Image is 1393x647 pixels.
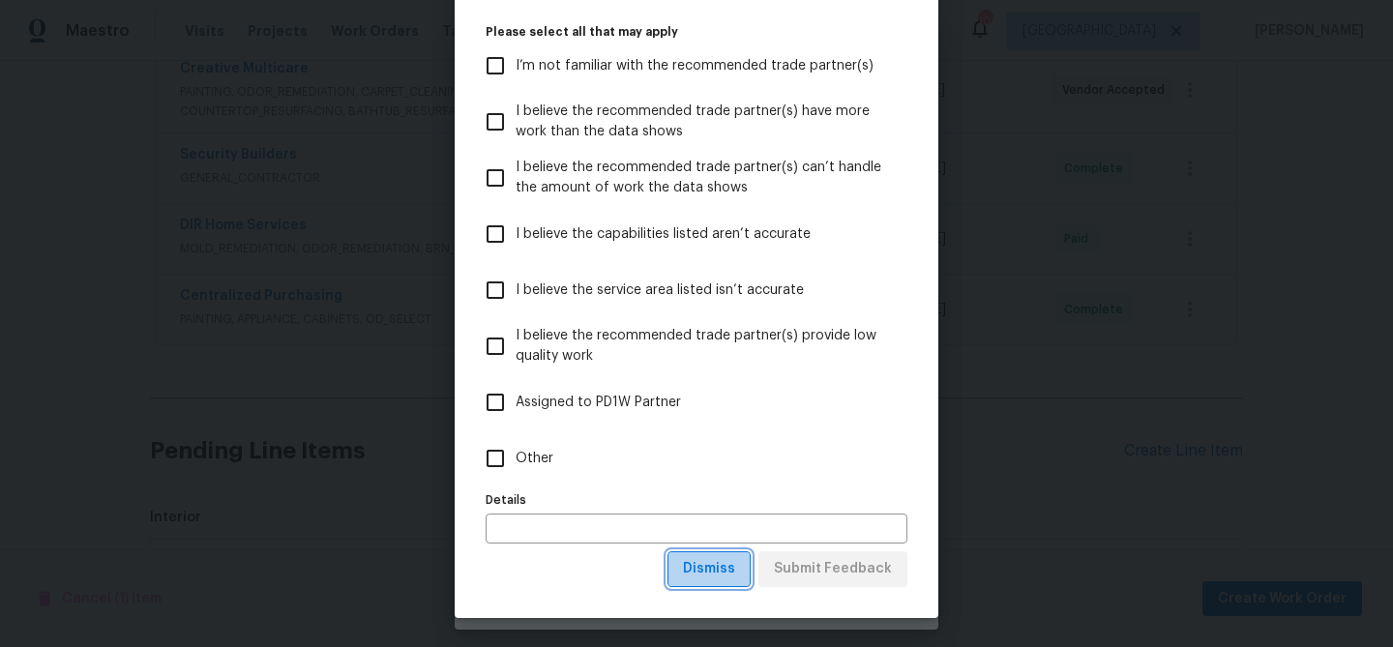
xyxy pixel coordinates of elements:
span: I believe the capabilities listed aren’t accurate [516,224,811,245]
span: Assigned to PD1W Partner [516,393,681,413]
span: I believe the service area listed isn’t accurate [516,280,804,301]
span: I’m not familiar with the recommended trade partner(s) [516,56,874,76]
span: I believe the recommended trade partner(s) can’t handle the amount of work the data shows [516,158,892,198]
span: I believe the recommended trade partner(s) provide low quality work [516,326,892,367]
legend: Please select all that may apply [486,26,907,38]
button: Dismiss [667,551,751,587]
span: Other [516,449,553,469]
label: Details [486,494,907,506]
span: Dismiss [683,557,735,581]
span: I believe the recommended trade partner(s) have more work than the data shows [516,102,892,142]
